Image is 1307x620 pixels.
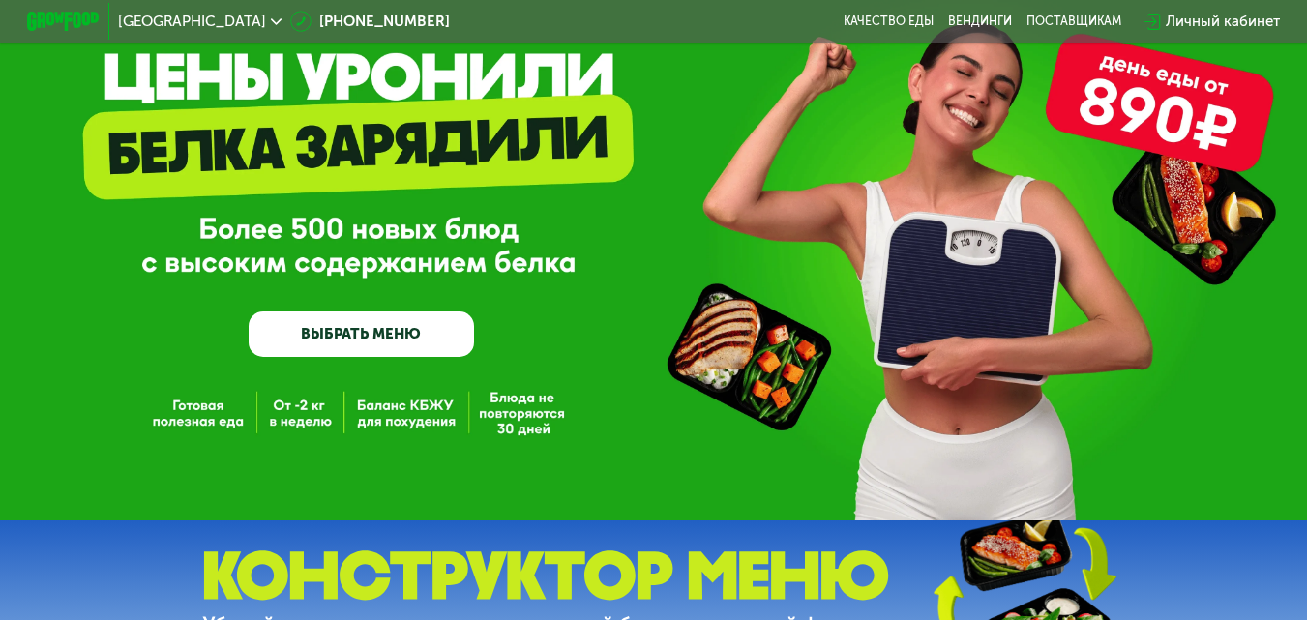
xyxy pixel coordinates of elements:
div: поставщикам [1026,15,1121,29]
a: ВЫБРАТЬ МЕНЮ [249,311,475,357]
a: [PHONE_NUMBER] [290,11,450,33]
div: Личный кабинет [1166,11,1280,33]
span: [GEOGRAPHIC_DATA] [118,15,266,29]
a: Качество еды [844,15,934,29]
a: Вендинги [948,15,1012,29]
